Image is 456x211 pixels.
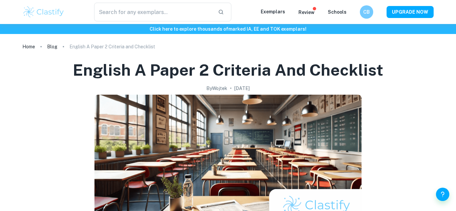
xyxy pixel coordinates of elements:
p: English A Paper 2 Criteria and Checklist [69,43,155,50]
img: Clastify logo [22,5,65,19]
a: Blog [47,42,57,51]
p: Review [298,9,314,16]
h2: By Wojtek [206,85,227,92]
button: CB [360,5,373,19]
h6: CB [363,8,371,16]
a: Home [22,42,35,51]
p: Exemplars [261,8,285,15]
button: UPGRADE NOW [387,6,434,18]
p: • [230,85,232,92]
h2: [DATE] [234,85,250,92]
a: Schools [328,9,347,15]
button: Help and Feedback [436,188,449,201]
input: Search for any exemplars... [94,3,213,21]
h1: English A Paper 2 Criteria and Checklist [73,59,383,81]
h6: Click here to explore thousands of marked IA, EE and TOK exemplars ! [1,25,455,33]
